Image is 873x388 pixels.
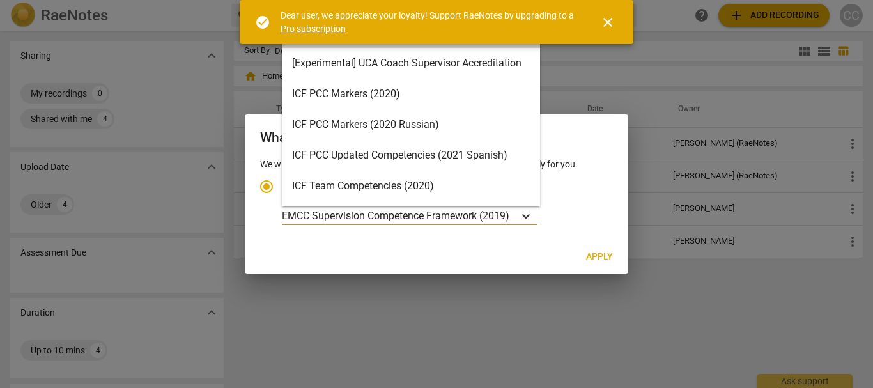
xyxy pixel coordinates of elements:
span: Apply [586,251,613,263]
div: Account type [260,171,613,226]
p: We will use this to recommend app design and note categories especially for you. [260,158,613,171]
div: ICF Updated Competencies (2019 Japanese) [282,201,540,232]
h2: What will you be using RaeNotes for? [260,130,613,146]
a: Pro subscription [281,24,346,34]
input: Ideal for transcribing and assessing coaching sessionsEMCC Supervision Competence Framework (2019) [511,210,513,222]
button: Close [592,7,623,38]
div: [Experimental] UCA Coach Supervisor Accreditation [282,48,540,79]
div: Dear user, we appreciate your loyalty! Support RaeNotes by upgrading to a [281,9,577,35]
div: ICF PCC Updated Competencies (2021 Spanish) [282,140,540,171]
div: ICF Team Competencies (2020) [282,171,540,201]
span: check_circle [255,15,270,30]
p: EMCC Supervision Competence Framework (2019) [282,208,509,223]
span: close [600,15,615,30]
div: ICF PCC Markers (2020 Russian) [282,109,540,140]
button: Apply [576,245,623,268]
div: ICF PCC Markers (2020) [282,79,540,109]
